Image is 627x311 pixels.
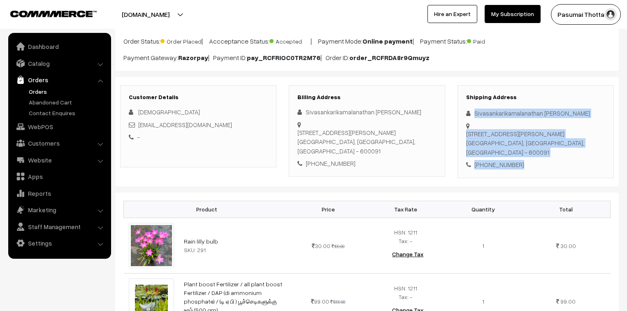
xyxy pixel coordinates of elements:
th: Tax Rate [367,201,444,218]
a: Orders [27,87,108,96]
a: [EMAIL_ADDRESS][DOMAIN_NAME] [138,121,232,128]
span: 1 [482,242,484,249]
p: Payment Gateway: | Payment ID: | Order ID: [123,53,611,63]
div: [PHONE_NUMBER] [297,159,437,168]
img: photo_2025-07-26_13-16-13.jpg [129,223,174,268]
a: Website [10,153,108,167]
div: SKU: 291 [184,246,285,254]
button: Change Tax [385,245,430,263]
th: Product [124,201,290,218]
a: WebPOS [10,119,108,134]
h3: Customer Details [129,94,268,101]
a: My Subscription [485,5,541,23]
div: Sivasankarikamalanathan [PERSON_NAME] [297,107,437,117]
span: 99.00 [560,298,576,305]
b: Razorpay [178,53,208,62]
a: Orders [10,72,108,87]
span: HSN: 1211 Tax: - [394,285,417,300]
span: 99.00 [311,298,329,305]
strike: 1999.00 [330,299,345,304]
div: [PHONE_NUMBER] [466,160,605,169]
a: Rain lilly bulb [184,238,218,245]
a: Hire an Expert [427,5,477,23]
b: Online payment [362,37,413,45]
span: 30.00 [312,242,330,249]
span: [DEMOGRAPHIC_DATA] [138,108,200,116]
a: Reports [10,186,108,201]
span: Accepted [269,35,311,46]
span: 30.00 [560,242,576,249]
img: user [604,8,617,21]
a: Apps [10,169,108,184]
div: [STREET_ADDRESS][PERSON_NAME] [GEOGRAPHIC_DATA], [GEOGRAPHIC_DATA], [GEOGRAPHIC_DATA] - 600091 [466,129,605,157]
a: Settings [10,236,108,251]
span: 1 [482,298,484,305]
a: Dashboard [10,39,108,54]
a: Catalog [10,56,108,71]
a: Customers [10,136,108,151]
b: order_RCFRDA8r9Qmuyz [349,53,430,62]
div: [STREET_ADDRESS][PERSON_NAME] [GEOGRAPHIC_DATA], [GEOGRAPHIC_DATA], [GEOGRAPHIC_DATA] - 600091 [297,128,437,156]
a: Abandoned Cart [27,98,108,107]
button: Pasumai Thotta… [551,4,621,25]
img: COMMMERCE [10,11,97,17]
a: COMMMERCE [10,8,82,18]
h3: Shipping Address [466,94,605,101]
b: pay_RCFRIOC0TR2M76 [247,53,320,62]
th: Total [522,201,610,218]
span: Paid [467,35,508,46]
span: Order Placed [160,35,202,46]
a: Contact Enquires [27,109,108,117]
p: Order Status: | Accceptance Status: | Payment Mode: | Payment Status: [123,35,611,46]
h3: Billing Address [297,94,437,101]
span: HSN: 1211 Tax: - [394,229,417,244]
div: Sivasankarikamalanathan [PERSON_NAME] [466,109,605,118]
a: Staff Management [10,219,108,234]
th: Quantity [444,201,522,218]
strike: 199.00 [332,244,344,249]
button: [DOMAIN_NAME] [93,4,198,25]
th: Price [290,201,367,218]
a: Marketing [10,202,108,217]
div: - [129,132,268,142]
